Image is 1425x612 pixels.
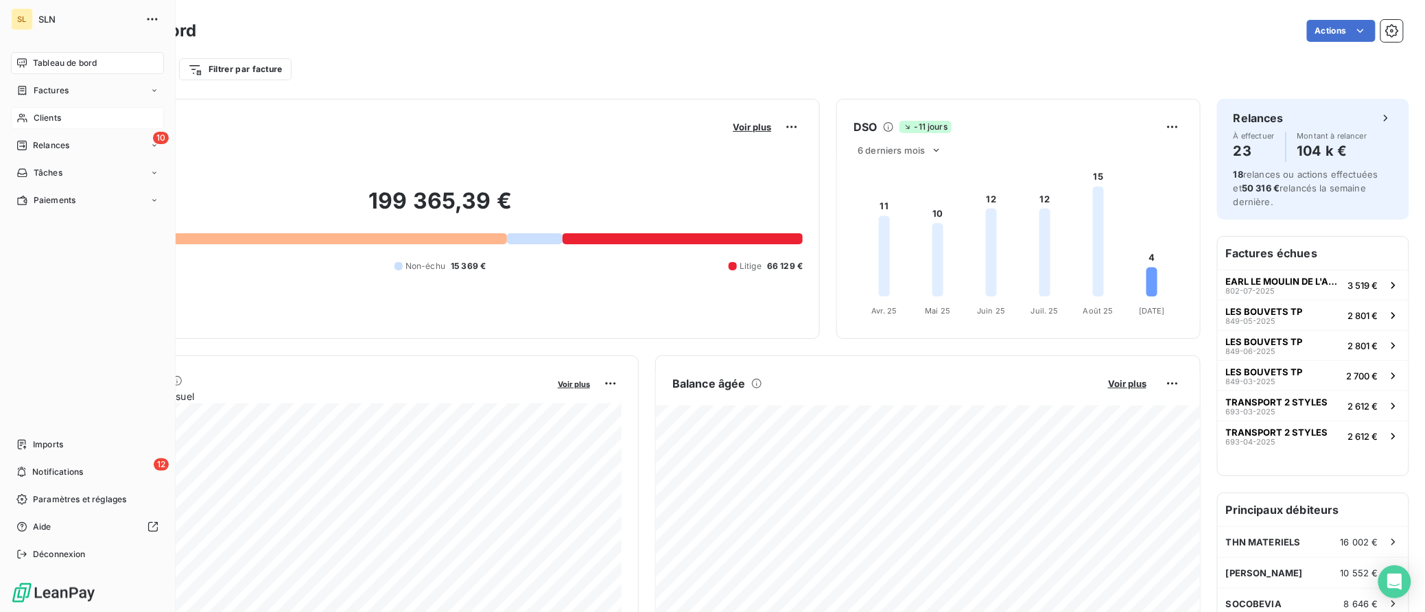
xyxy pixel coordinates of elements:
[11,516,164,538] a: Aide
[1226,287,1275,295] span: 802-07-2025
[1226,397,1328,408] span: TRANSPORT 2 STYLES
[34,84,69,97] span: Factures
[1226,306,1303,317] span: LES BOUVETS TP
[1108,378,1146,389] span: Voir plus
[1341,537,1378,548] span: 16 002 €
[1226,427,1328,438] span: TRANSPORT 2 STYLES
[1226,567,1303,578] span: [PERSON_NAME]
[1226,377,1276,386] span: 849-03-2025
[1348,401,1378,412] span: 2 612 €
[1226,598,1282,609] span: SOCOBEVIA
[1348,340,1378,351] span: 2 801 €
[554,377,594,390] button: Voir plus
[1226,537,1301,548] span: THN MATERIELS
[33,493,126,506] span: Paramètres et réglages
[34,167,62,179] span: Tâches
[1307,20,1376,42] button: Actions
[558,379,590,389] span: Voir plus
[451,260,486,272] span: 15 369 €
[767,260,803,272] span: 66 129 €
[1347,370,1378,381] span: 2 700 €
[672,375,746,392] h6: Balance âgée
[1226,336,1303,347] span: LES BOUVETS TP
[1218,360,1409,390] button: LES BOUVETS TP849-03-20252 700 €
[32,466,83,478] span: Notifications
[11,8,33,30] div: SL
[1348,431,1378,442] span: 2 612 €
[1226,366,1303,377] span: LES BOUVETS TP
[33,521,51,533] span: Aide
[33,548,86,561] span: Déconnexion
[1226,347,1276,355] span: 849-06-2025
[1226,438,1276,446] span: 693-04-2025
[1226,408,1276,416] span: 693-03-2025
[1297,140,1367,162] h4: 104 k €
[1234,132,1275,140] span: À effectuer
[1341,567,1378,578] span: 10 552 €
[78,389,548,403] span: Chiffre d'affaires mensuel
[1234,110,1284,126] h6: Relances
[1226,317,1276,325] span: 849-05-2025
[154,458,169,471] span: 12
[1226,276,1343,287] span: EARL LE MOULIN DE L'ABBAYE
[1083,306,1114,316] tspan: Août 25
[1218,493,1409,526] h6: Principaux débiteurs
[1218,421,1409,451] button: TRANSPORT 2 STYLES693-04-20252 612 €
[1218,300,1409,330] button: LES BOUVETS TP849-05-20252 801 €
[1218,390,1409,421] button: TRANSPORT 2 STYLES693-03-20252 612 €
[153,132,169,144] span: 10
[926,306,951,316] tspan: Mai 25
[78,187,803,228] h2: 199 365,39 €
[729,121,775,133] button: Voir plus
[34,194,75,207] span: Paiements
[1348,310,1378,321] span: 2 801 €
[853,119,877,135] h6: DSO
[1348,280,1378,291] span: 3 519 €
[405,260,445,272] span: Non-échu
[858,145,925,156] span: 6 derniers mois
[733,121,771,132] span: Voir plus
[1218,270,1409,300] button: EARL LE MOULIN DE L'ABBAYE802-07-20253 519 €
[1218,237,1409,270] h6: Factures échues
[34,112,61,124] span: Clients
[1139,306,1165,316] tspan: [DATE]
[978,306,1006,316] tspan: Juin 25
[1234,140,1275,162] h4: 23
[1297,132,1367,140] span: Montant à relancer
[33,57,97,69] span: Tableau de bord
[1378,565,1411,598] div: Open Intercom Messenger
[899,121,952,133] span: -11 jours
[740,260,762,272] span: Litige
[872,306,897,316] tspan: Avr. 25
[179,58,292,80] button: Filtrer par facture
[33,139,69,152] span: Relances
[1234,169,1378,207] span: relances ou actions effectuées et relancés la semaine dernière.
[1104,377,1151,390] button: Voir plus
[1031,306,1059,316] tspan: Juil. 25
[33,438,63,451] span: Imports
[1218,330,1409,360] button: LES BOUVETS TP849-06-20252 801 €
[1242,183,1280,193] span: 50 316 €
[38,14,137,25] span: SLN
[1344,598,1378,609] span: 8 646 €
[1234,169,1243,180] span: 18
[11,582,96,604] img: Logo LeanPay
